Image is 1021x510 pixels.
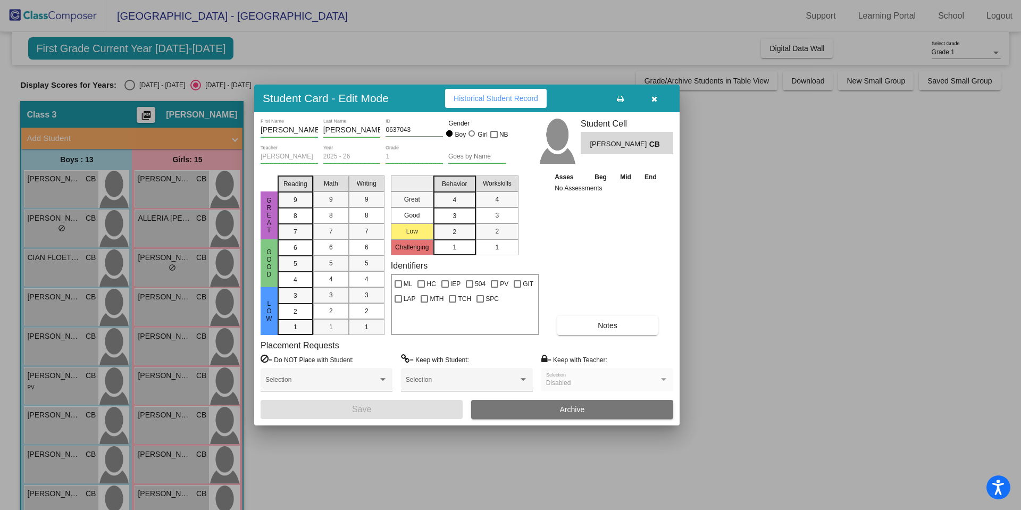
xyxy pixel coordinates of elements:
span: 504 [475,278,486,290]
span: 7 [329,227,333,236]
span: 4 [329,274,333,284]
span: 3 [365,290,369,300]
span: 2 [365,306,369,316]
span: 7 [365,227,369,236]
input: teacher [261,153,318,161]
div: Girl [477,130,488,139]
label: Identifiers [391,261,428,271]
th: End [638,171,663,183]
span: IEP [450,278,461,290]
span: [PERSON_NAME] [590,139,649,150]
span: 6 [365,243,369,252]
button: Notes [557,316,658,335]
div: Boy [455,130,466,139]
input: grade [386,153,443,161]
span: 9 [294,195,297,205]
span: Archive [560,405,585,414]
input: Enter ID [386,127,443,134]
span: 2 [495,227,499,236]
span: HC [426,278,436,290]
h3: Student Cell [581,119,673,129]
span: Low [264,300,274,322]
th: Beg [588,171,613,183]
span: 2 [453,227,456,237]
th: Mid [614,171,638,183]
span: 5 [365,258,369,268]
span: 3 [294,291,297,300]
span: SPC [486,292,499,305]
span: Reading [283,179,307,189]
span: 4 [365,274,369,284]
span: 9 [365,195,369,204]
span: 8 [329,211,333,220]
label: = Do NOT Place with Student: [261,354,354,365]
span: 1 [294,322,297,332]
span: NB [499,128,508,141]
td: No Assessments [552,183,664,194]
span: 4 [453,195,456,205]
label: = Keep with Teacher: [541,354,607,365]
span: 4 [294,275,297,285]
span: 8 [365,211,369,220]
span: 5 [294,259,297,269]
span: PV [500,278,508,290]
span: 4 [495,195,499,204]
span: Disabled [546,379,571,387]
span: Good [264,248,274,278]
span: Writing [357,179,376,188]
span: CB [649,139,664,150]
span: GIT [523,278,533,290]
span: Great [264,197,274,234]
span: 5 [329,258,333,268]
h3: Student Card - Edit Mode [263,91,389,105]
span: Notes [598,321,617,330]
label: = Keep with Student: [401,354,469,365]
span: 2 [329,306,333,316]
span: 6 [329,243,333,252]
span: 3 [453,211,456,221]
span: 3 [329,290,333,300]
button: Historical Student Record [445,89,547,108]
button: Archive [471,400,673,419]
th: Asses [552,171,588,183]
span: 1 [329,322,333,332]
span: 1 [365,322,369,332]
span: 3 [495,211,499,220]
span: ML [404,278,413,290]
span: TCH [458,292,471,305]
span: 6 [294,243,297,253]
input: goes by name [448,153,506,161]
button: Save [261,400,463,419]
input: year [323,153,381,161]
span: 2 [294,307,297,316]
span: Behavior [442,179,467,189]
span: Historical Student Record [454,94,538,103]
span: 9 [329,195,333,204]
span: Save [352,405,371,414]
label: Placement Requests [261,340,339,350]
span: 1 [495,243,499,252]
span: LAP [404,292,416,305]
span: 1 [453,243,456,252]
span: Math [324,179,338,188]
span: MTH [430,292,443,305]
span: 8 [294,211,297,221]
span: 7 [294,227,297,237]
mat-label: Gender [448,119,506,128]
span: Workskills [483,179,512,188]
